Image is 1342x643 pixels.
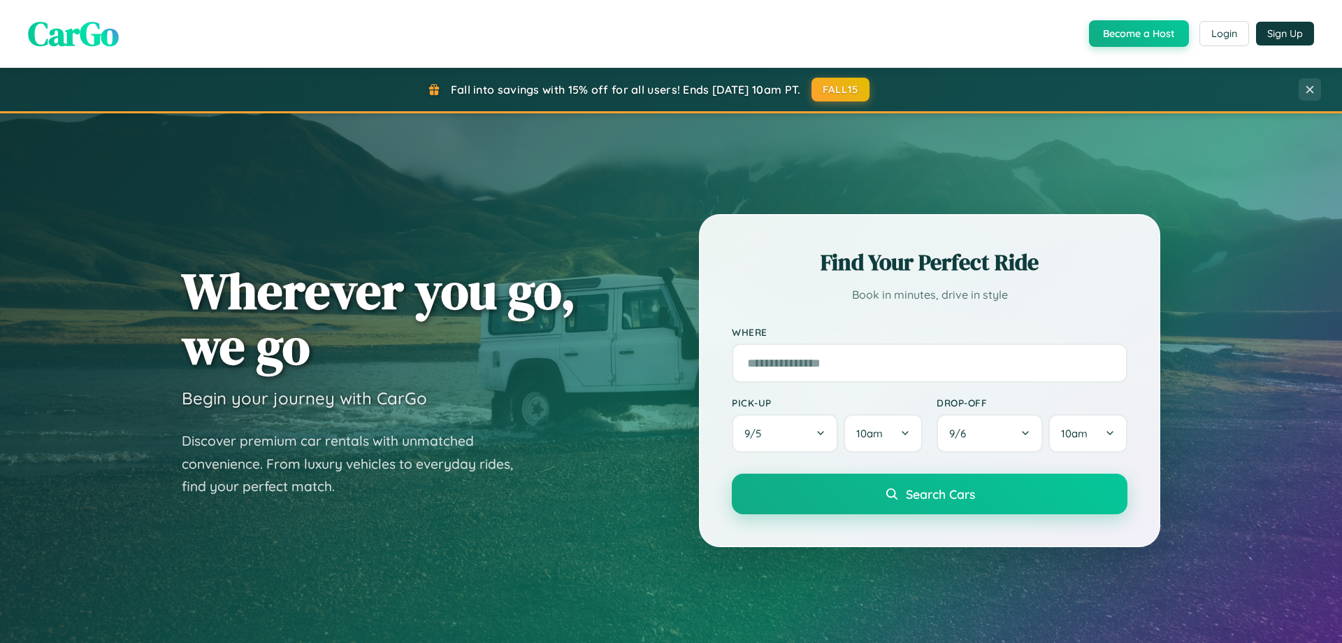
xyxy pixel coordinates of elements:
[1048,414,1127,453] button: 10am
[937,414,1043,453] button: 9/6
[1061,427,1088,440] span: 10am
[732,285,1127,305] p: Book in minutes, drive in style
[732,414,838,453] button: 9/5
[1256,22,1314,45] button: Sign Up
[182,430,531,498] p: Discover premium car rentals with unmatched convenience. From luxury vehicles to everyday rides, ...
[1199,21,1249,46] button: Login
[1089,20,1189,47] button: Become a Host
[732,397,923,409] label: Pick-up
[182,388,427,409] h3: Begin your journey with CarGo
[744,427,768,440] span: 9 / 5
[451,83,801,97] span: Fall into savings with 15% off for all users! Ends [DATE] 10am PT.
[844,414,923,453] button: 10am
[906,486,975,502] span: Search Cars
[28,10,119,57] span: CarGo
[732,326,1127,338] label: Where
[949,427,973,440] span: 9 / 6
[856,427,883,440] span: 10am
[937,397,1127,409] label: Drop-off
[732,474,1127,514] button: Search Cars
[811,78,870,101] button: FALL15
[732,247,1127,278] h2: Find Your Perfect Ride
[182,263,576,374] h1: Wherever you go, we go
